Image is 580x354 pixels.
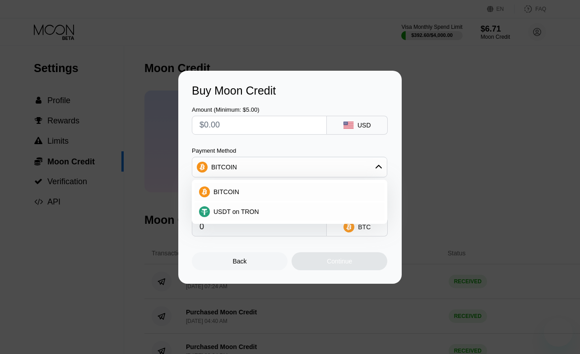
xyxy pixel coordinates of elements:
div: Buy Moon Credit [192,84,388,97]
input: $0.00 [200,116,319,134]
span: USDT on TRON [213,208,259,215]
div: USDT on TRON [195,203,385,221]
div: Back [192,252,288,270]
div: Amount (Minimum: $5.00) [192,106,327,113]
div: BITCOIN [195,183,385,201]
div: BTC [358,223,371,231]
div: Payment Method [192,147,387,154]
div: BITCOIN [211,163,237,171]
span: BITCOIN [213,188,239,195]
iframe: Button to launch messaging window [544,318,573,347]
div: USD [357,122,371,129]
div: BITCOIN [192,158,387,176]
div: Back [233,258,247,265]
